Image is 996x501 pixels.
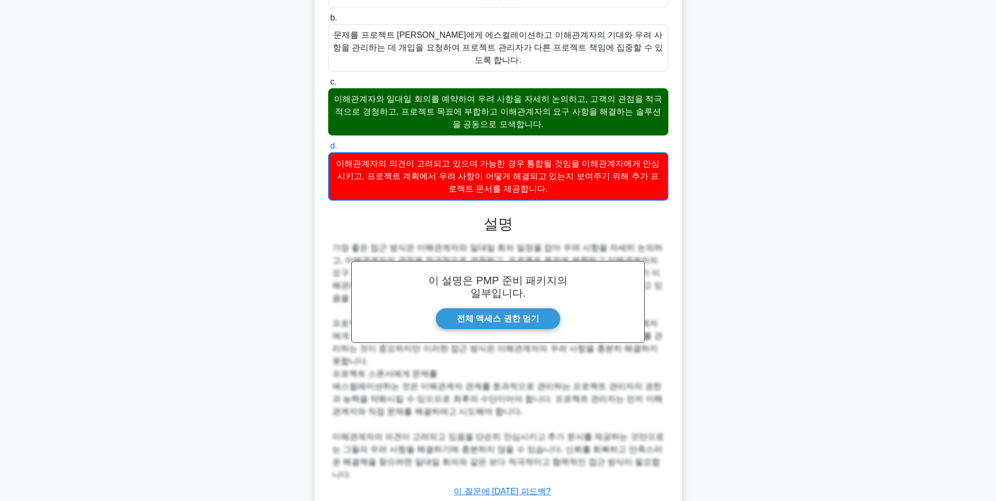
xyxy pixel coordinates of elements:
[330,13,337,22] span: b.
[454,487,551,496] a: 이 질문에 [DATE] 피드백?
[330,77,337,86] span: c.
[328,24,668,71] div: 문제를 프로젝트 [PERSON_NAME]에게 에스컬레이션하고 이해관계자의 기대와 우려 사항을 관리하는 데 개입을 요청하여 프로젝트 관리자가 다른 프로젝트 책임에 집중할 수 있...
[334,215,662,233] h3: 설명
[328,88,668,135] div: 이해관계자와 일대일 회의를 예약하여 우려 사항을 자세히 논의하고, 고객의 관점을 적극적으로 경청하고, 프로젝트 목표에 부합하고 이해관계자의 요구 사항을 해결하는 솔루션을 공동...
[328,152,668,201] div: 이해관계자의 의견이 고려되고 있으며 가능한 경우 통합될 것임을 이해관계자에게 안심시키고, 프로젝트 계획에서 우려 사항이 어떻게 해결되고 있는지 보여주기 위해 추가 프로젝트 문...
[332,242,664,481] div: 가장 좋은 접근 방식은 이해관계자와 일대일 회의 일정을 잡아 우려 사항을 자세히 논의하고, 이해관계자의 관점을 적극적으로 경청하고, 프로젝트 목표에 부합하고 이해관계자의 요구...
[330,141,337,150] span: d.
[435,308,561,330] a: 전체 액세스 권한 얻기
